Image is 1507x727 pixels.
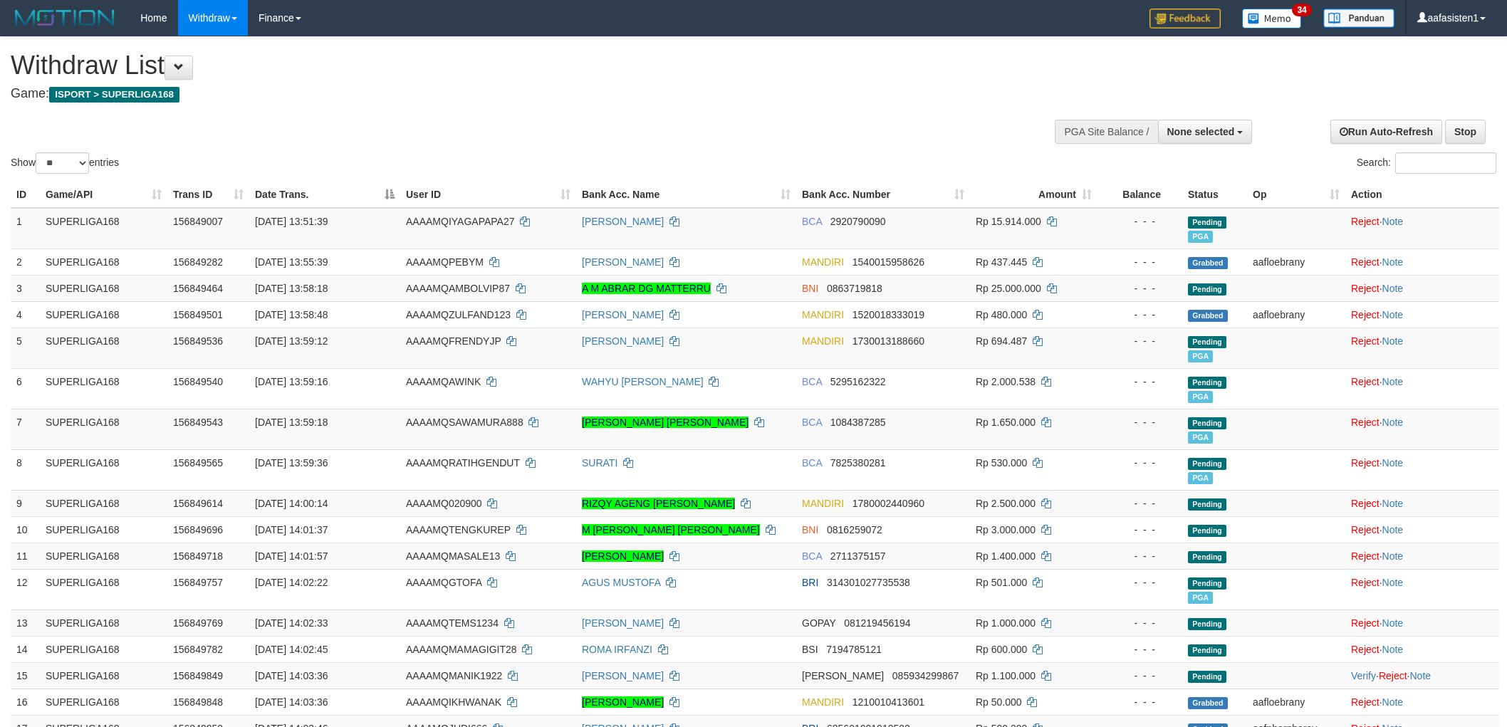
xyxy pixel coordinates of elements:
span: Copy 2920790090 to clipboard [830,216,886,227]
span: Marked by aafsengchandara [1188,592,1213,604]
a: Reject [1351,550,1380,562]
td: aafloebrany [1247,689,1345,715]
input: Search: [1395,152,1496,174]
td: · [1345,636,1499,662]
a: Reject [1351,644,1380,655]
span: Copy 1540015958626 to clipboard [852,256,924,268]
a: [PERSON_NAME] [582,309,664,320]
td: SUPERLIGA168 [40,689,167,715]
td: SUPERLIGA168 [40,368,167,409]
span: Rp 1.650.000 [976,417,1036,428]
span: Pending [1188,377,1226,389]
a: Note [1382,577,1404,588]
a: RIZQY AGENG [PERSON_NAME] [582,498,735,509]
td: · [1345,275,1499,301]
a: SURATI [582,457,617,469]
td: SUPERLIGA168 [40,569,167,610]
span: 156849565 [173,457,223,469]
div: - - - [1103,496,1177,511]
span: Rp 15.914.000 [976,216,1041,227]
span: 156849718 [173,550,223,562]
a: WAHYU [PERSON_NAME] [582,376,704,387]
span: Pending [1188,283,1226,295]
span: BNI [802,524,818,535]
a: Reject [1351,376,1380,387]
a: Note [1382,524,1404,535]
span: AAAAMQ020900 [406,498,482,509]
td: aafloebrany [1247,301,1345,328]
div: - - - [1103,415,1177,429]
span: ISPORT > SUPERLIGA168 [49,87,179,103]
span: Marked by aafchhiseyha [1188,350,1213,362]
span: Copy 7825380281 to clipboard [830,457,886,469]
span: Rp 3.000.000 [976,524,1036,535]
span: None selected [1167,126,1235,137]
span: [DATE] 14:02:22 [255,577,328,588]
td: SUPERLIGA168 [40,249,167,275]
span: Copy 1780002440960 to clipboard [852,498,924,509]
div: - - - [1103,214,1177,229]
th: Trans ID: activate to sort column ascending [167,182,249,208]
span: 156849536 [173,335,223,347]
th: ID [11,182,40,208]
span: Pending [1188,577,1226,590]
img: Button%20Memo.svg [1242,9,1302,28]
span: BSI [802,644,818,655]
span: MANDIRI [802,696,844,708]
td: SUPERLIGA168 [40,301,167,328]
a: [PERSON_NAME] [582,256,664,268]
span: Copy 7194785121 to clipboard [826,644,882,655]
span: GOPAY [802,617,835,629]
td: 2 [11,249,40,275]
span: 156849757 [173,577,223,588]
a: Note [1382,256,1404,268]
span: 156849849 [173,670,223,681]
span: 156849614 [173,498,223,509]
span: [DATE] 13:51:39 [255,216,328,227]
span: 156849782 [173,644,223,655]
td: · · [1345,662,1499,689]
img: panduan.png [1323,9,1394,28]
span: [DATE] 13:59:18 [255,417,328,428]
span: Pending [1188,336,1226,348]
a: Reject [1351,309,1380,320]
span: Copy 1084387285 to clipboard [830,417,886,428]
span: BNI [802,283,818,294]
span: [DATE] 13:59:16 [255,376,328,387]
span: Pending [1188,458,1226,470]
span: AAAAMQGTOFA [406,577,481,588]
a: Note [1382,498,1404,509]
td: · [1345,689,1499,715]
a: [PERSON_NAME] [582,216,664,227]
span: MANDIRI [802,498,844,509]
span: Copy 1730013188660 to clipboard [852,335,924,347]
a: Reject [1351,617,1380,629]
span: [DATE] 14:01:37 [255,524,328,535]
a: Note [1382,696,1404,708]
span: Pending [1188,417,1226,429]
span: Rp 2.000.538 [976,376,1036,387]
a: Reject [1351,577,1380,588]
span: Copy 1210010413601 to clipboard [852,696,924,708]
a: Note [1382,617,1404,629]
span: 34 [1292,4,1311,16]
td: SUPERLIGA168 [40,490,167,516]
td: 11 [11,543,40,569]
td: 5 [11,328,40,368]
span: 156849543 [173,417,223,428]
th: Game/API: activate to sort column ascending [40,182,167,208]
img: Feedback.jpg [1149,9,1221,28]
span: Copy 081219456194 to clipboard [844,617,910,629]
div: - - - [1103,255,1177,269]
span: MANDIRI [802,335,844,347]
span: Pending [1188,551,1226,563]
span: Copy 0863719818 to clipboard [827,283,882,294]
span: [DATE] 14:02:45 [255,644,328,655]
label: Search: [1357,152,1496,174]
span: AAAAMQSAWAMURA888 [406,417,523,428]
a: Note [1382,216,1404,227]
span: 156849007 [173,216,223,227]
td: SUPERLIGA168 [40,409,167,449]
span: Rp 1.000.000 [976,617,1036,629]
div: - - - [1103,575,1177,590]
